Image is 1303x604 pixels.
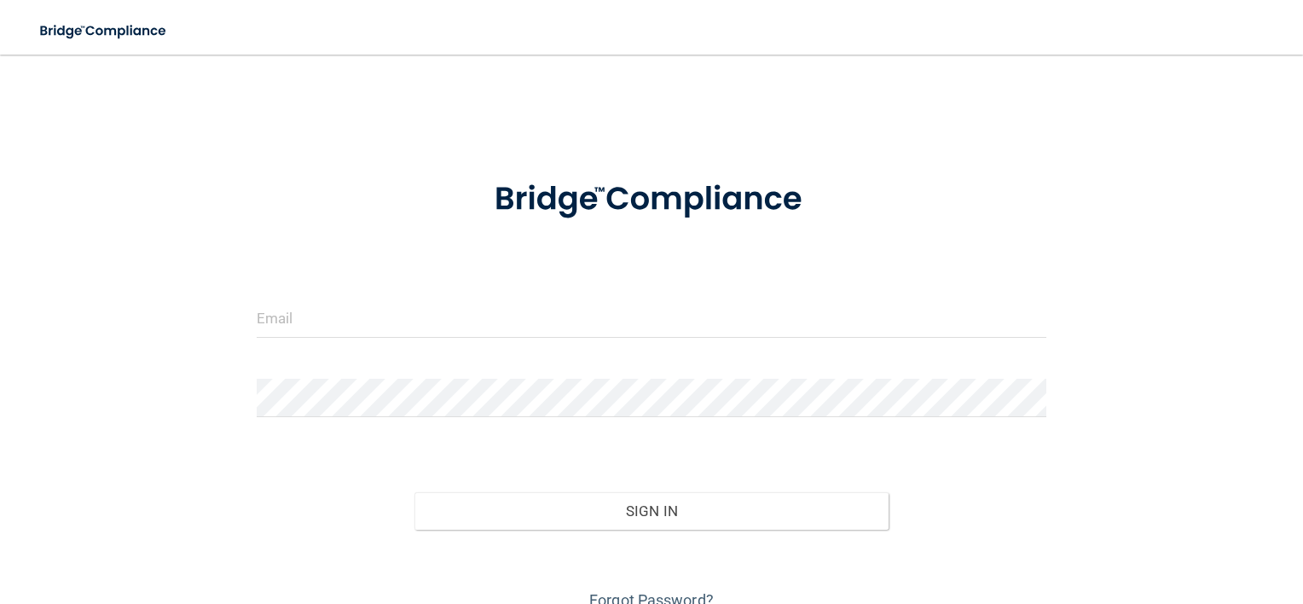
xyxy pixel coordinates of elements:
[257,299,1047,338] input: Email
[414,492,889,530] button: Sign In
[1016,308,1036,328] keeper-lock: Open Keeper Popup
[460,157,843,242] img: bridge_compliance_login_screen.278c3ca4.svg
[26,14,182,49] img: bridge_compliance_login_screen.278c3ca4.svg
